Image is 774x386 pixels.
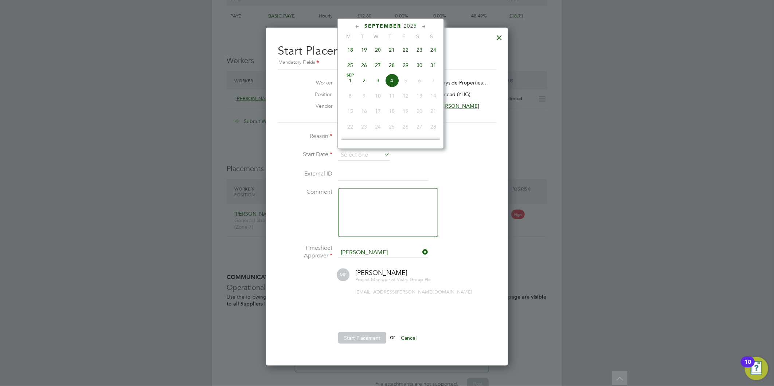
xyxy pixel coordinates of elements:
label: Comment [278,188,332,196]
label: External ID [278,170,332,178]
span: Halsnead (YHG) [435,91,471,98]
button: Start Placement [338,332,386,344]
span: 11 [385,89,399,103]
span: S [411,33,425,40]
span: MF [337,268,349,281]
span: 29 [343,135,357,149]
span: 28 [426,120,440,134]
span: 4 [385,74,399,87]
span: [PERSON_NAME] [437,103,479,109]
div: 10 [744,362,751,371]
span: T [355,33,369,40]
label: Position [293,91,333,98]
span: 2025 [404,23,417,29]
span: 22 [343,120,357,134]
span: [PERSON_NAME] [355,268,407,277]
span: 8 [343,89,357,103]
label: Worker [293,79,333,86]
span: 9 [357,89,371,103]
div: Mandatory Fields [278,59,496,67]
span: 27 [371,58,385,72]
span: M [341,33,355,40]
span: 14 [426,89,440,103]
span: Countryside Properties… [430,79,488,86]
label: Vendor [293,103,333,109]
span: 23 [413,43,426,57]
label: Timesheet Approver [278,244,332,260]
span: 24 [371,120,385,134]
label: Reason [278,133,332,140]
span: Project Manager at [355,276,395,283]
span: 22 [399,43,413,57]
span: 7 [426,74,440,87]
span: September [364,23,401,29]
span: 21 [426,104,440,118]
span: Sep [343,74,357,77]
span: 21 [385,43,399,57]
input: Search for... [338,247,428,258]
span: 2 [357,74,371,87]
span: 12 [399,89,413,103]
span: F [397,33,411,40]
label: Start Date [278,151,332,158]
span: 17 [371,104,385,118]
span: 18 [385,104,399,118]
span: 10 [371,89,385,103]
button: Open Resource Center, 10 new notifications [745,357,768,380]
span: 15 [343,104,357,118]
span: 19 [357,43,371,57]
span: 28 [385,58,399,72]
button: Cancel [395,332,422,344]
span: 19 [399,104,413,118]
span: 5 [399,74,413,87]
span: 6 [413,74,426,87]
span: 26 [357,58,371,72]
span: 20 [413,104,426,118]
span: [EMAIL_ADDRESS][PERSON_NAME][DOMAIN_NAME] [355,289,472,295]
span: Vistry Group Plc [397,276,430,283]
span: 25 [343,58,357,72]
span: 31 [426,58,440,72]
span: 23 [357,120,371,134]
span: W [369,33,383,40]
span: 18 [343,43,357,57]
span: 30 [413,58,426,72]
span: 25 [385,120,399,134]
span: T [383,33,397,40]
span: 24 [426,43,440,57]
span: 20 [371,43,385,57]
span: 26 [399,120,413,134]
span: 3 [371,74,385,87]
span: S [425,33,438,40]
h2: Start Placement 302753 [278,38,496,67]
span: 30 [357,135,371,149]
span: 16 [357,104,371,118]
li: or [278,332,496,351]
input: Select one [338,150,390,161]
span: 27 [413,120,426,134]
span: 13 [413,89,426,103]
span: 29 [399,58,413,72]
span: 1 [343,74,357,87]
